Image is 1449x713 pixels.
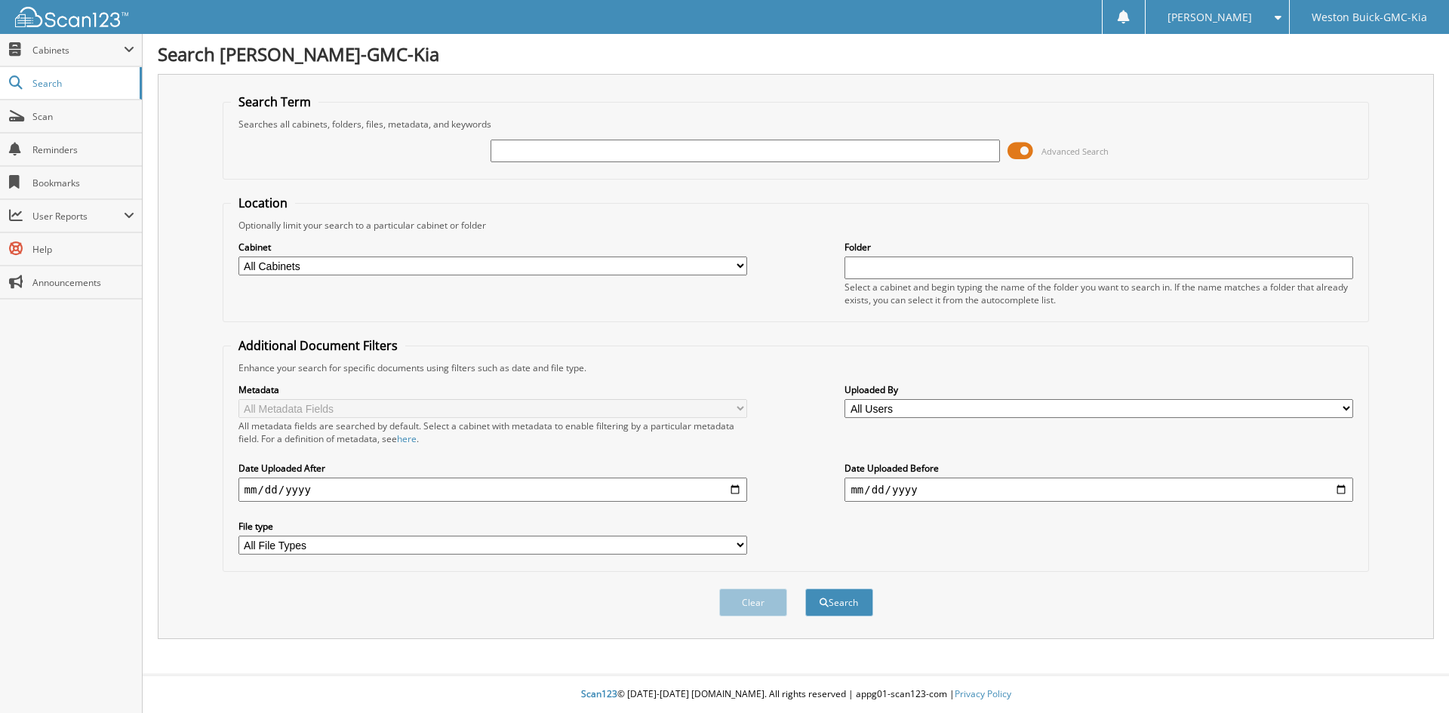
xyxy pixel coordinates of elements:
[844,383,1353,396] label: Uploaded By
[1312,13,1427,22] span: Weston Buick-GMC-Kia
[231,118,1361,131] div: Searches all cabinets, folders, files, metadata, and keywords
[238,478,747,502] input: start
[844,281,1353,306] div: Select a cabinet and begin typing the name of the folder you want to search in. If the name match...
[32,210,124,223] span: User Reports
[158,41,1434,66] h1: Search [PERSON_NAME]-GMC-Kia
[32,44,124,57] span: Cabinets
[238,520,747,533] label: File type
[231,361,1361,374] div: Enhance your search for specific documents using filters such as date and file type.
[1041,146,1109,157] span: Advanced Search
[805,589,873,616] button: Search
[238,241,747,254] label: Cabinet
[238,420,747,445] div: All metadata fields are searched by default. Select a cabinet with metadata to enable filtering b...
[844,462,1353,475] label: Date Uploaded Before
[32,77,132,90] span: Search
[238,462,747,475] label: Date Uploaded After
[844,241,1353,254] label: Folder
[231,219,1361,232] div: Optionally limit your search to a particular cabinet or folder
[32,177,134,189] span: Bookmarks
[397,432,417,445] a: here
[32,143,134,156] span: Reminders
[844,478,1353,502] input: end
[143,676,1449,713] div: © [DATE]-[DATE] [DOMAIN_NAME]. All rights reserved | appg01-scan123-com |
[1168,13,1252,22] span: [PERSON_NAME]
[231,195,295,211] legend: Location
[32,110,134,123] span: Scan
[719,589,787,616] button: Clear
[32,243,134,256] span: Help
[238,383,747,396] label: Metadata
[32,276,134,289] span: Announcements
[581,687,617,700] span: Scan123
[15,7,128,27] img: scan123-logo-white.svg
[231,337,405,354] legend: Additional Document Filters
[231,94,318,110] legend: Search Term
[955,687,1011,700] a: Privacy Policy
